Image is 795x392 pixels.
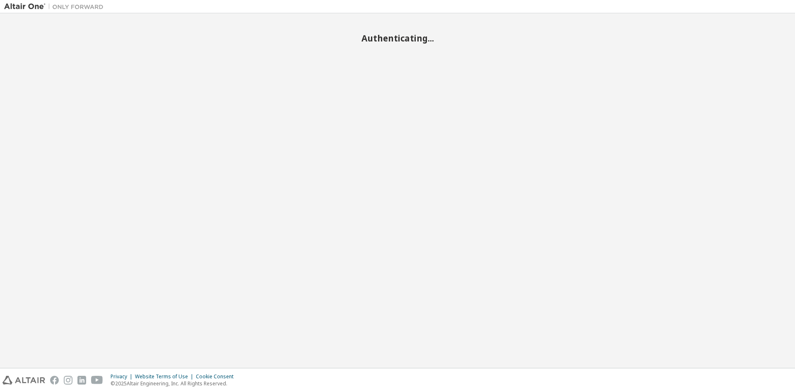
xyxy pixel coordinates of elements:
[50,376,59,385] img: facebook.svg
[135,373,196,380] div: Website Terms of Use
[196,373,238,380] div: Cookie Consent
[77,376,86,385] img: linkedin.svg
[64,376,72,385] img: instagram.svg
[91,376,103,385] img: youtube.svg
[111,373,135,380] div: Privacy
[111,380,238,387] p: © 2025 Altair Engineering, Inc. All Rights Reserved.
[4,33,791,44] h2: Authenticating...
[4,2,108,11] img: Altair One
[2,376,45,385] img: altair_logo.svg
